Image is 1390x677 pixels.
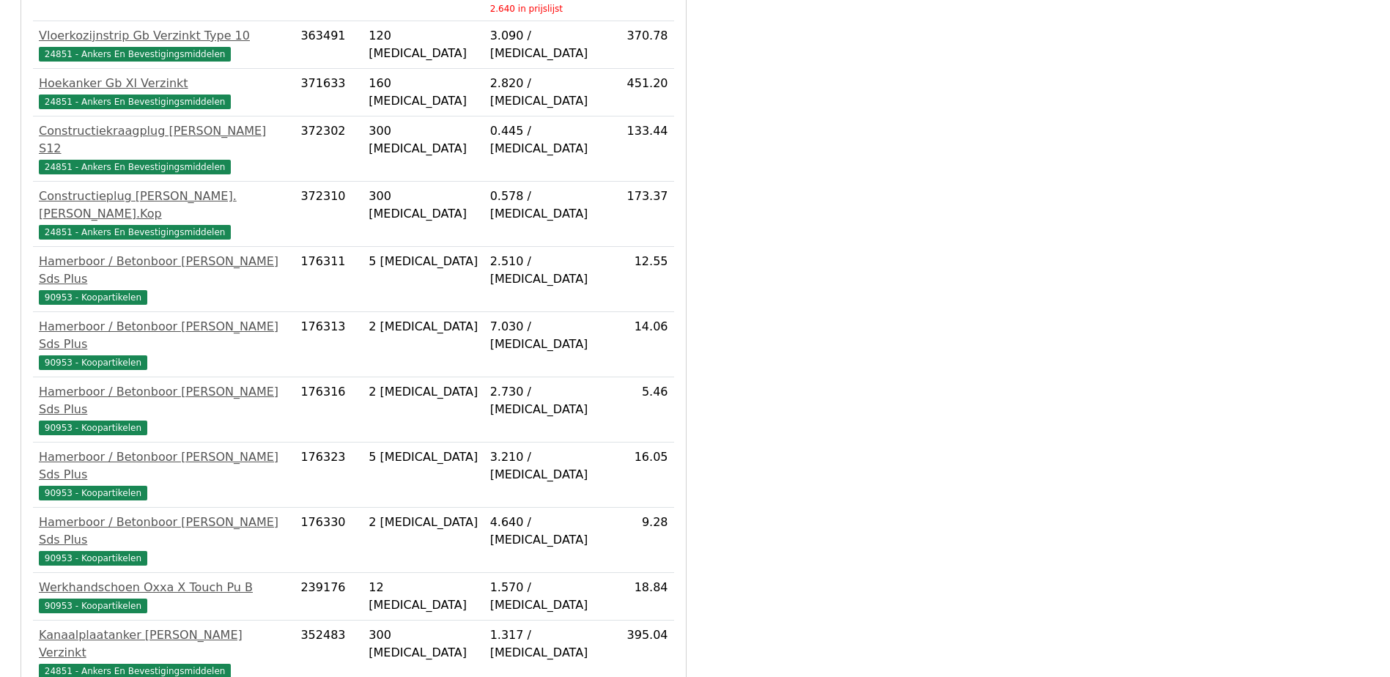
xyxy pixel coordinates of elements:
[613,508,673,573] td: 9.28
[295,443,363,508] td: 176323
[490,448,608,484] div: 3.210 / [MEDICAL_DATA]
[39,318,289,353] div: Hamerboor / Betonboor [PERSON_NAME] Sds Plus
[613,21,673,69] td: 370.78
[613,182,673,247] td: 173.37
[613,377,673,443] td: 5.46
[39,514,289,549] div: Hamerboor / Betonboor [PERSON_NAME] Sds Plus
[39,27,289,45] div: Vloerkozijnstrip Gb Verzinkt Type 10
[295,312,363,377] td: 176313
[369,448,478,466] div: 5 [MEDICAL_DATA]
[39,160,231,174] span: 24851 - Ankers En Bevestigingsmiddelen
[39,253,289,288] div: Hamerboor / Betonboor [PERSON_NAME] Sds Plus
[369,318,478,336] div: 2 [MEDICAL_DATA]
[295,508,363,573] td: 176330
[39,421,147,435] span: 90953 - Koopartikelen
[39,448,289,484] div: Hamerboor / Betonboor [PERSON_NAME] Sds Plus
[490,253,608,288] div: 2.510 / [MEDICAL_DATA]
[39,579,289,614] a: Werkhandschoen Oxxa X Touch Pu B90953 - Koopartikelen
[490,27,608,62] div: 3.090 / [MEDICAL_DATA]
[295,247,363,312] td: 176311
[39,253,289,306] a: Hamerboor / Betonboor [PERSON_NAME] Sds Plus90953 - Koopartikelen
[39,95,231,109] span: 24851 - Ankers En Bevestigingsmiddelen
[369,383,478,401] div: 2 [MEDICAL_DATA]
[39,318,289,371] a: Hamerboor / Betonboor [PERSON_NAME] Sds Plus90953 - Koopartikelen
[39,75,289,92] div: Hoekanker Gb Xl Verzinkt
[295,573,363,621] td: 239176
[39,355,147,370] span: 90953 - Koopartikelen
[39,290,147,305] span: 90953 - Koopartikelen
[39,383,289,418] div: Hamerboor / Betonboor [PERSON_NAME] Sds Plus
[490,122,608,158] div: 0.445 / [MEDICAL_DATA]
[613,443,673,508] td: 16.05
[39,626,289,662] div: Kanaalplaatanker [PERSON_NAME] Verzinkt
[39,47,231,62] span: 24851 - Ankers En Bevestigingsmiddelen
[490,4,563,14] sub: 2.640 in prijslijst
[39,122,289,175] a: Constructiekraagplug [PERSON_NAME] S1224851 - Ankers En Bevestigingsmiddelen
[39,188,289,240] a: Constructieplug [PERSON_NAME]. [PERSON_NAME].Kop24851 - Ankers En Bevestigingsmiddelen
[369,75,478,110] div: 160 [MEDICAL_DATA]
[613,116,673,182] td: 133.44
[490,626,608,662] div: 1.317 / [MEDICAL_DATA]
[369,122,478,158] div: 300 [MEDICAL_DATA]
[39,579,289,596] div: Werkhandschoen Oxxa X Touch Pu B
[39,225,231,240] span: 24851 - Ankers En Bevestigingsmiddelen
[369,579,478,614] div: 12 [MEDICAL_DATA]
[613,69,673,116] td: 451.20
[369,188,478,223] div: 300 [MEDICAL_DATA]
[39,27,289,62] a: Vloerkozijnstrip Gb Verzinkt Type 1024851 - Ankers En Bevestigingsmiddelen
[295,116,363,182] td: 372302
[613,247,673,312] td: 12.55
[613,573,673,621] td: 18.84
[295,69,363,116] td: 371633
[39,188,289,223] div: Constructieplug [PERSON_NAME]. [PERSON_NAME].Kop
[295,21,363,69] td: 363491
[369,253,478,270] div: 5 [MEDICAL_DATA]
[39,551,147,566] span: 90953 - Koopartikelen
[490,318,608,353] div: 7.030 / [MEDICAL_DATA]
[613,312,673,377] td: 14.06
[490,75,608,110] div: 2.820 / [MEDICAL_DATA]
[490,579,608,614] div: 1.570 / [MEDICAL_DATA]
[39,486,147,500] span: 90953 - Koopartikelen
[39,448,289,501] a: Hamerboor / Betonboor [PERSON_NAME] Sds Plus90953 - Koopartikelen
[369,514,478,531] div: 2 [MEDICAL_DATA]
[369,27,478,62] div: 120 [MEDICAL_DATA]
[369,626,478,662] div: 300 [MEDICAL_DATA]
[39,75,289,110] a: Hoekanker Gb Xl Verzinkt24851 - Ankers En Bevestigingsmiddelen
[295,182,363,247] td: 372310
[490,188,608,223] div: 0.578 / [MEDICAL_DATA]
[39,383,289,436] a: Hamerboor / Betonboor [PERSON_NAME] Sds Plus90953 - Koopartikelen
[490,383,608,418] div: 2.730 / [MEDICAL_DATA]
[295,377,363,443] td: 176316
[39,599,147,613] span: 90953 - Koopartikelen
[39,514,289,566] a: Hamerboor / Betonboor [PERSON_NAME] Sds Plus90953 - Koopartikelen
[490,514,608,549] div: 4.640 / [MEDICAL_DATA]
[39,122,289,158] div: Constructiekraagplug [PERSON_NAME] S12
